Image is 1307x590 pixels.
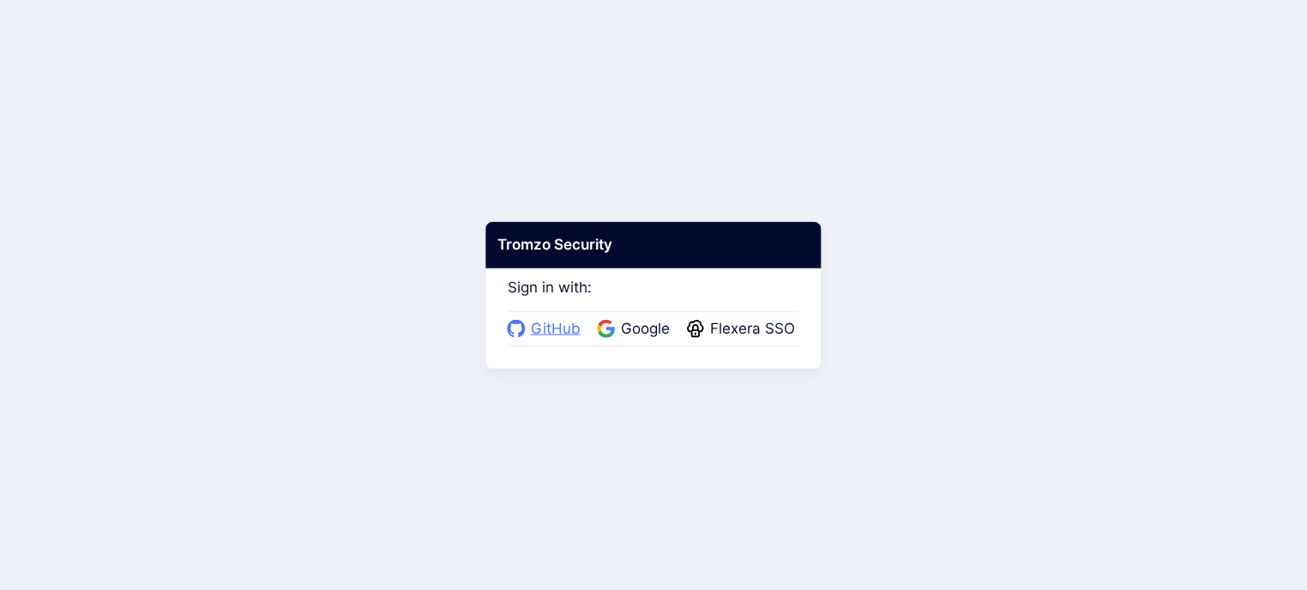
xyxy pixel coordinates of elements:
a: Flexera SSO [687,318,800,340]
span: Flexera SSO [705,318,800,340]
a: Google [598,318,675,340]
span: GitHub [526,318,586,340]
div: Sign in with: [508,256,800,346]
a: GitHub [508,318,586,340]
span: Google [616,318,675,340]
div: Tromzo Security [485,222,821,268]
